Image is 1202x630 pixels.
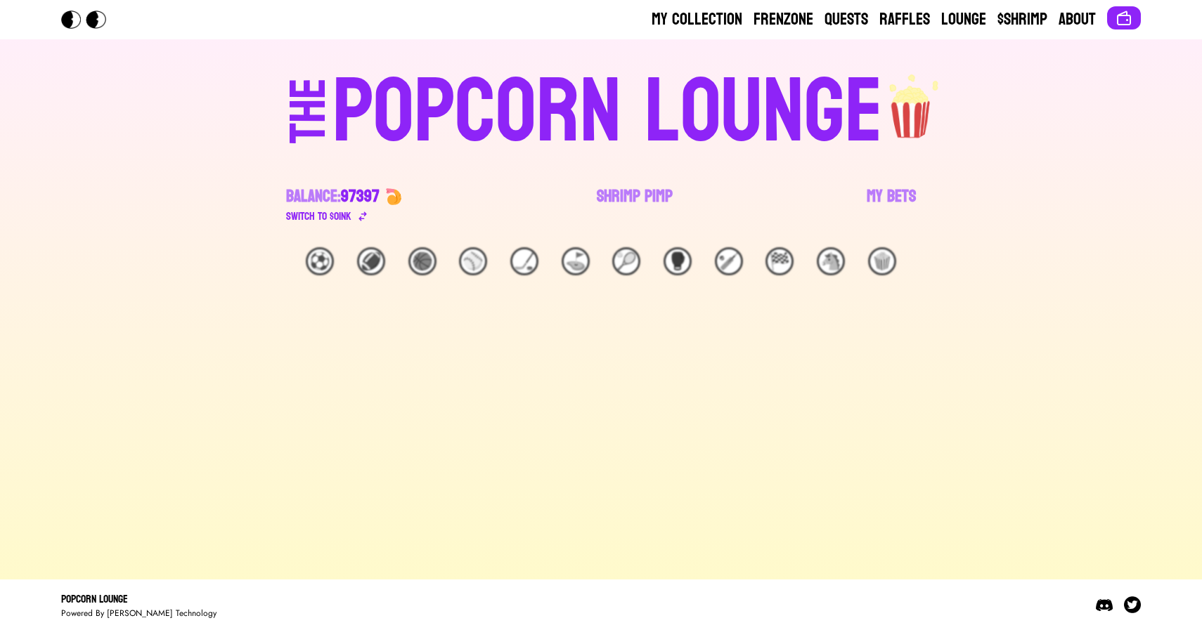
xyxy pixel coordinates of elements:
[997,8,1047,31] a: $Shrimp
[879,8,930,31] a: Raffles
[664,247,692,275] div: 🥊
[597,185,673,225] a: Shrimp Pimp
[867,185,916,225] a: My Bets
[385,188,402,205] img: 🍤
[1059,8,1096,31] a: About
[612,247,640,275] div: 🎾
[168,62,1034,157] a: THEPOPCORN LOUNGEpopcorn
[332,67,883,157] div: POPCORN LOUNGE
[825,8,868,31] a: Quests
[408,247,437,275] div: 🏀
[941,8,986,31] a: Lounge
[286,208,351,225] div: Switch to $ OINK
[283,78,334,171] div: THE
[286,185,380,208] div: Balance:
[883,62,941,140] img: popcorn
[754,8,813,31] a: Frenzone
[652,8,742,31] a: My Collection
[459,247,487,275] div: ⚾️
[868,247,896,275] div: 🍿
[715,247,743,275] div: 🏏
[341,181,380,211] span: 97397
[61,608,217,619] div: Powered By [PERSON_NAME] Technology
[1124,596,1141,613] img: Twitter
[510,247,538,275] div: 🏒
[1096,596,1113,613] img: Discord
[765,247,794,275] div: 🏁
[1116,10,1132,27] img: Connect wallet
[562,247,590,275] div: ⛳️
[357,247,385,275] div: 🏈
[61,591,217,608] div: Popcorn Lounge
[61,11,117,29] img: Popcorn
[817,247,845,275] div: 🐴
[306,247,334,275] div: ⚽️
